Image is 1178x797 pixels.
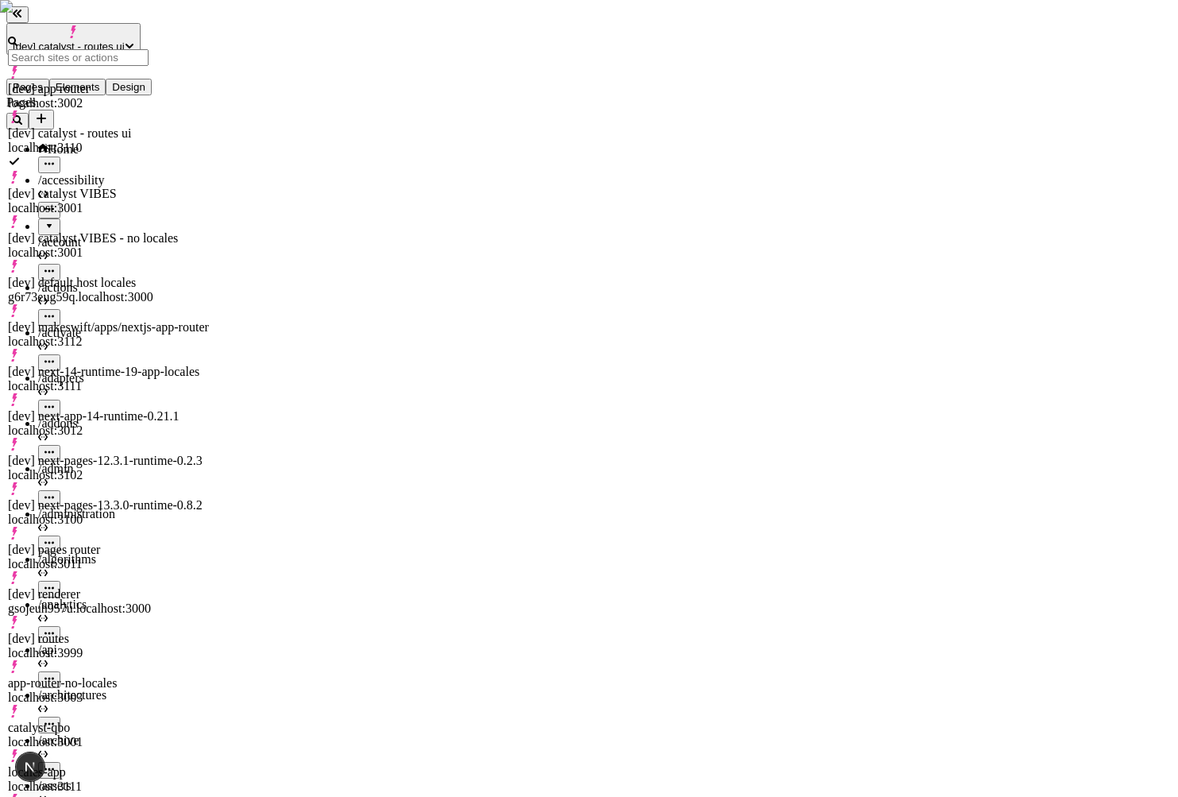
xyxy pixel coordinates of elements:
div: locales-app [8,765,212,780]
div: localhost:3012 [8,424,212,438]
div: localhost:3002 [8,96,212,110]
div: localhost:3102 [8,468,212,482]
div: [dev] catalyst VIBES [8,187,212,201]
div: [dev] app router [8,82,212,96]
div: [dev] next-pages-12.3.1-runtime-0.2.3 [8,454,212,468]
div: [dev] next-pages-13.3.0-runtime-0.8.2 [8,498,212,513]
div: localhost:3111 [8,379,212,393]
div: [dev] renderer [8,587,212,602]
div: localhost:3110 [8,141,212,155]
input: Search sites or actions [8,49,149,66]
div: localhost:3001 [8,246,212,260]
div: [dev] routes [8,632,212,646]
div: g6r73eug59q.localhost:3000 [8,290,212,304]
div: [dev] next-app-14-runtime-0.21.1 [8,409,212,424]
div: [dev] pages router [8,543,212,557]
div: localhost:3111 [8,780,212,794]
div: localhost:3100 [8,513,212,527]
div: app-router-no-locales [8,676,212,691]
div: localhost:3011 [8,557,212,571]
div: localhost:3001 [8,201,212,215]
div: [dev] next-14-runtime-19-app-locales [8,365,212,379]
div: localhost:3003 [8,691,212,705]
div: localhost:3001 [8,735,212,749]
div: catalyst-qbo [8,721,212,735]
div: gsojeuh957u.localhost:3000 [8,602,212,616]
div: [dev] catalyst VIBES - no locales [8,231,212,246]
div: localhost:3999 [8,646,212,660]
div: [dev] catalyst - routes ui [8,126,212,141]
p: Cookie Test Route [6,13,232,27]
div: [dev] makeswift/apps/nextjs-app-router [8,320,212,335]
div: localhost:3112 [8,335,212,349]
div: [dev] default host locales [8,276,212,290]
